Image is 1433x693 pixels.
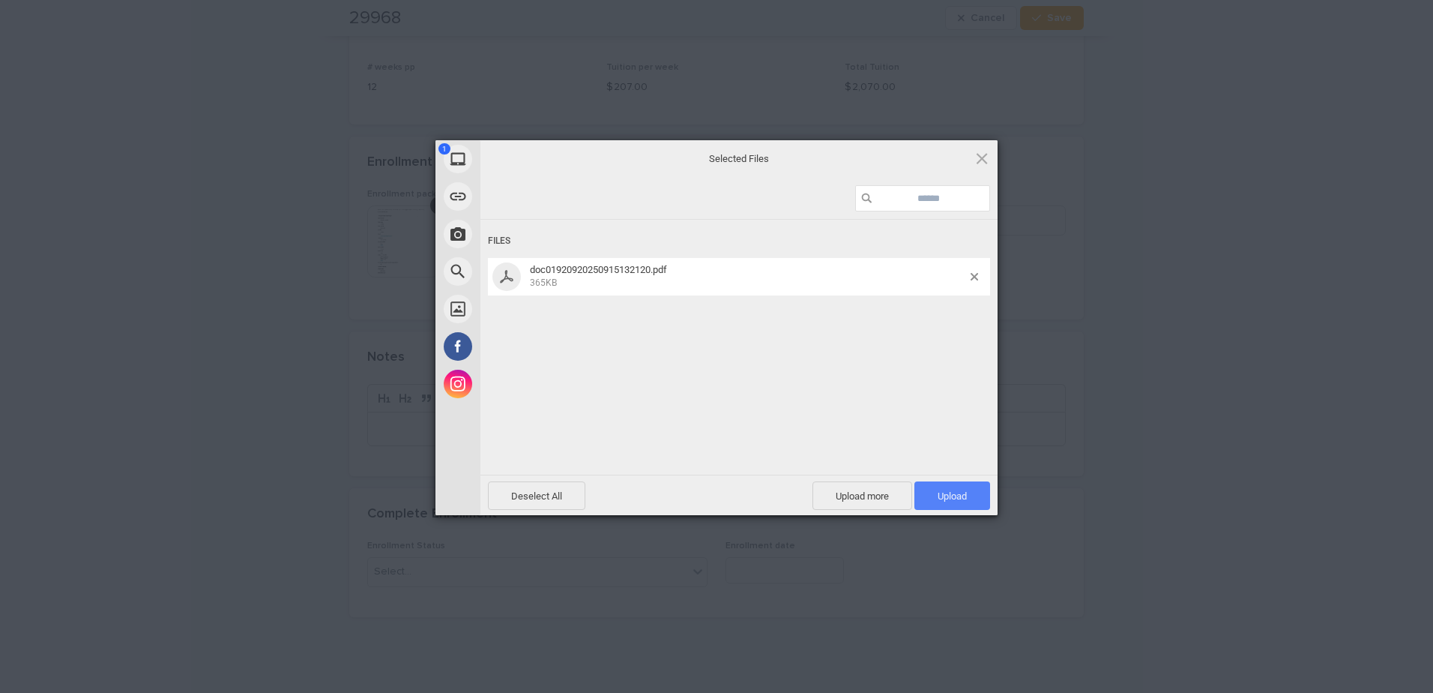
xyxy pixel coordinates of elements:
[589,152,889,166] span: Selected Files
[435,365,615,403] div: Instagram
[488,481,585,510] span: Deselect All
[435,215,615,253] div: Take Photo
[435,290,615,328] div: Unsplash
[525,264,971,289] span: doc01920920250915132120.pdf
[435,140,615,178] div: My Device
[435,328,615,365] div: Facebook
[812,481,912,510] span: Upload more
[488,227,990,255] div: Files
[938,490,967,502] span: Upload
[530,277,557,288] span: 365KB
[914,481,990,510] span: Upload
[438,143,450,154] span: 1
[530,264,667,275] span: doc01920920250915132120.pdf
[974,150,990,166] span: Click here or hit ESC to close picker
[435,178,615,215] div: Link (URL)
[435,253,615,290] div: Web Search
